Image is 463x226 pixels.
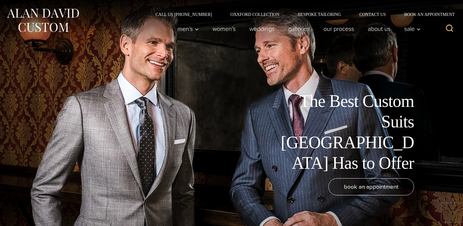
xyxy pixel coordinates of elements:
img: Alan David Custom [6,7,80,34]
a: weddings [243,23,282,35]
a: Bespoke Tailoring [289,12,350,17]
a: Our Process [317,23,361,35]
a: Book an Appointment [395,12,457,17]
nav: Secondary Navigation [146,12,457,17]
a: Contact Us [350,12,395,17]
span: Sale [404,26,421,32]
nav: Primary Navigation [171,23,424,35]
a: About Us [361,23,398,35]
span: book an appointment [344,182,398,191]
a: Galleries [282,23,317,35]
button: View Search Form [442,21,457,36]
a: Oxxford Collection [221,12,289,17]
span: Men’s [177,26,199,32]
a: Call Us [PHONE_NUMBER] [146,12,221,17]
h1: The Best Custom Suits [GEOGRAPHIC_DATA] Has to Offer [276,91,414,173]
a: book an appointment [328,178,414,195]
a: Women’s [206,23,243,35]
